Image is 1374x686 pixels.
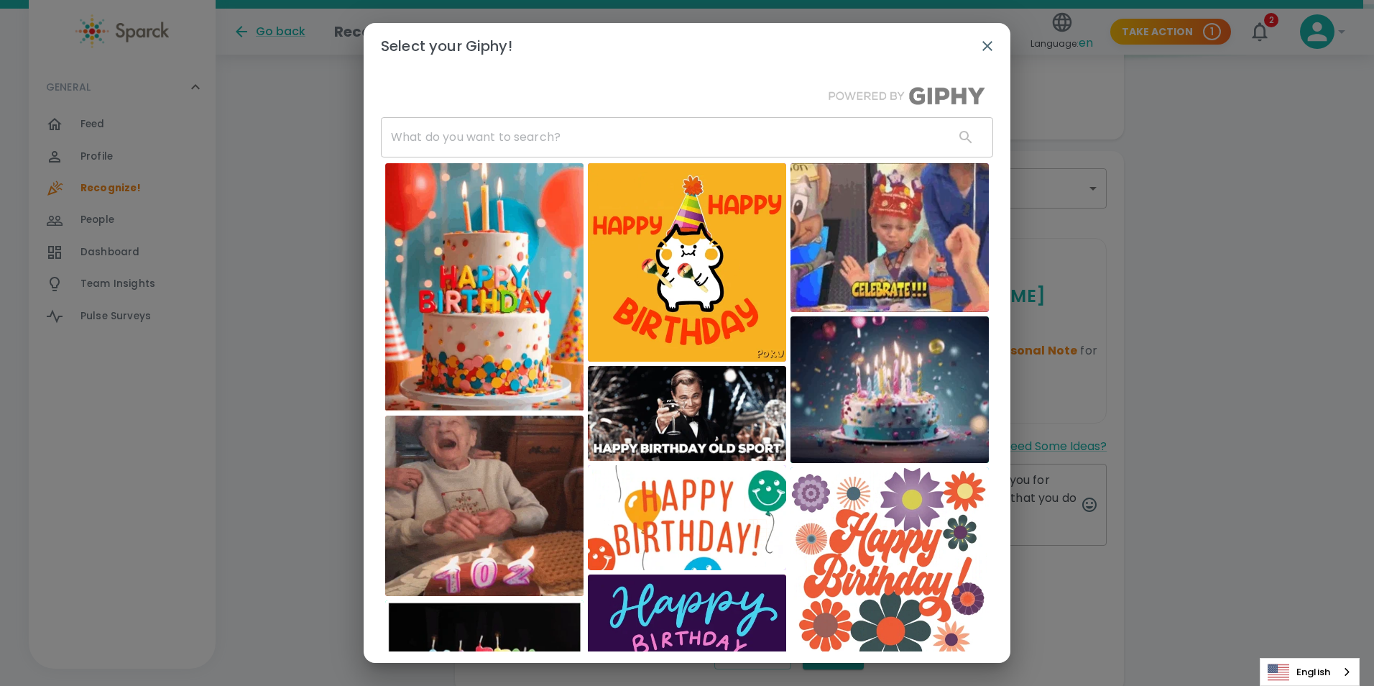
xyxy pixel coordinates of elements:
img: Happy Birthday Party GIF [385,163,584,411]
div: Language [1260,658,1360,686]
img: Video gif. A little boy in a Chuck E. Cheese birthday crown dances in celebration. Text, “Celebra... [790,163,989,312]
input: What do you want to search? [381,117,943,157]
img: Video gif. An old woman goes to blow out the candles on her 102nd birthday cake. As she purses he... [385,416,584,596]
img: Video gif. A birthday cake with lit candles sits on a table. Confetti falls around it and the can... [790,316,989,463]
img: Text gif. Multicolored balloons, some with smiley faces, float past the text "Happy Birthday!" [588,465,786,570]
aside: Language selected: English [1260,658,1360,686]
img: Powered by GIPHY [821,86,993,106]
a: English [1260,659,1359,685]
img: Happy Birthday Celebration GIF by Poku Meow [588,163,786,362]
img: Happy Birthday GIF [588,366,786,461]
img: Text gif. The text, "Happy Birthday!" pulses forward and backward, surrounded by digital illustra... [790,467,989,666]
h2: Select your Giphy! [364,23,1010,69]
